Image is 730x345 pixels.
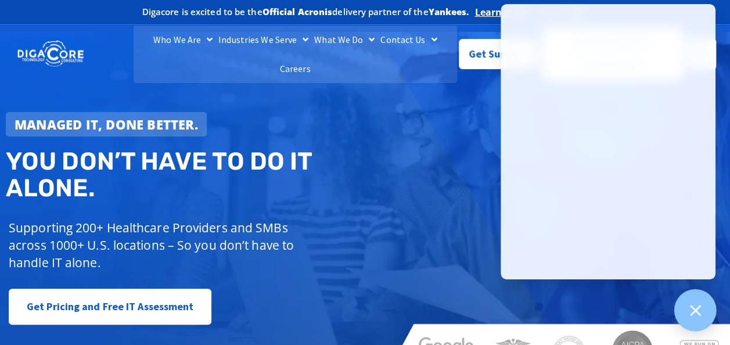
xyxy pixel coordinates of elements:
a: Learn more [474,6,528,18]
nav: Menu [134,25,457,83]
a: Careers [277,54,314,83]
span: Get Support [469,42,527,66]
a: Who We Are [150,25,215,54]
iframe: Chatgenie Messenger [501,4,715,279]
strong: Managed IT, done better. [15,116,198,133]
a: What We Do [311,25,377,54]
h2: You don’t have to do IT alone. [6,148,373,202]
p: Supporting 200+ Healthcare Providers and SMBs across 1000+ U.S. locations – So you don’t have to ... [9,219,307,271]
img: DigaCore Technology Consulting [17,39,84,68]
b: Official Acronis [262,6,333,17]
b: Yankees. [429,6,469,17]
a: Get Pricing and Free IT Assessment [9,289,211,325]
span: Get Pricing and Free IT Assessment [27,295,193,318]
h2: Digacore is excited to be the delivery partner of the [142,8,469,16]
a: Industries We Serve [215,25,311,54]
a: Get Support [459,39,536,69]
a: Contact Us [377,25,440,54]
a: Managed IT, done better. [6,112,207,136]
